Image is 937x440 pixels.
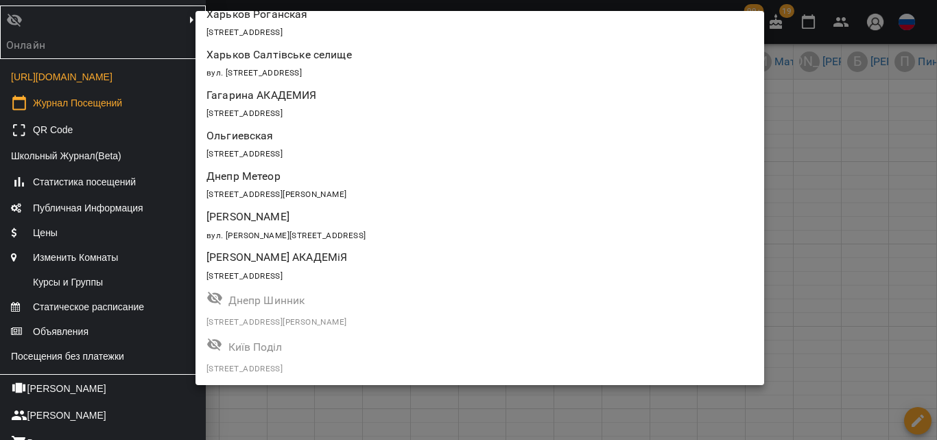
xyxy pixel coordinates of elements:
[206,364,283,373] span: [STREET_ADDRESS]
[206,149,283,159] span: [STREET_ADDRESS]
[206,168,661,185] p: Днепр Метеор
[206,108,283,118] span: [STREET_ADDRESS]
[206,6,661,23] p: Харьков Роганская
[206,271,283,281] span: [STREET_ADDRESS]
[206,189,346,199] span: [STREET_ADDRESS][PERSON_NAME]
[206,249,661,266] p: [PERSON_NAME] АКАДЕМіЯ
[206,68,302,78] span: вул. [STREET_ADDRESS]
[206,209,661,225] p: [PERSON_NAME]
[206,317,346,327] span: [STREET_ADDRESS][PERSON_NAME]
[206,27,283,37] span: [STREET_ADDRESS]
[206,128,661,144] p: Ольгиевская
[206,87,661,104] p: Гагарина АКАДЕМИЯ
[228,292,683,309] p: Днепр Шинник
[206,336,223,353] svg: Филиал не опубликован
[206,47,661,63] p: Харьков Салтівське селище
[206,231,366,240] span: вул. [PERSON_NAME][STREET_ADDRESS]
[206,290,223,306] svg: Филиал не опубликован
[228,339,683,356] p: Київ Поділ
